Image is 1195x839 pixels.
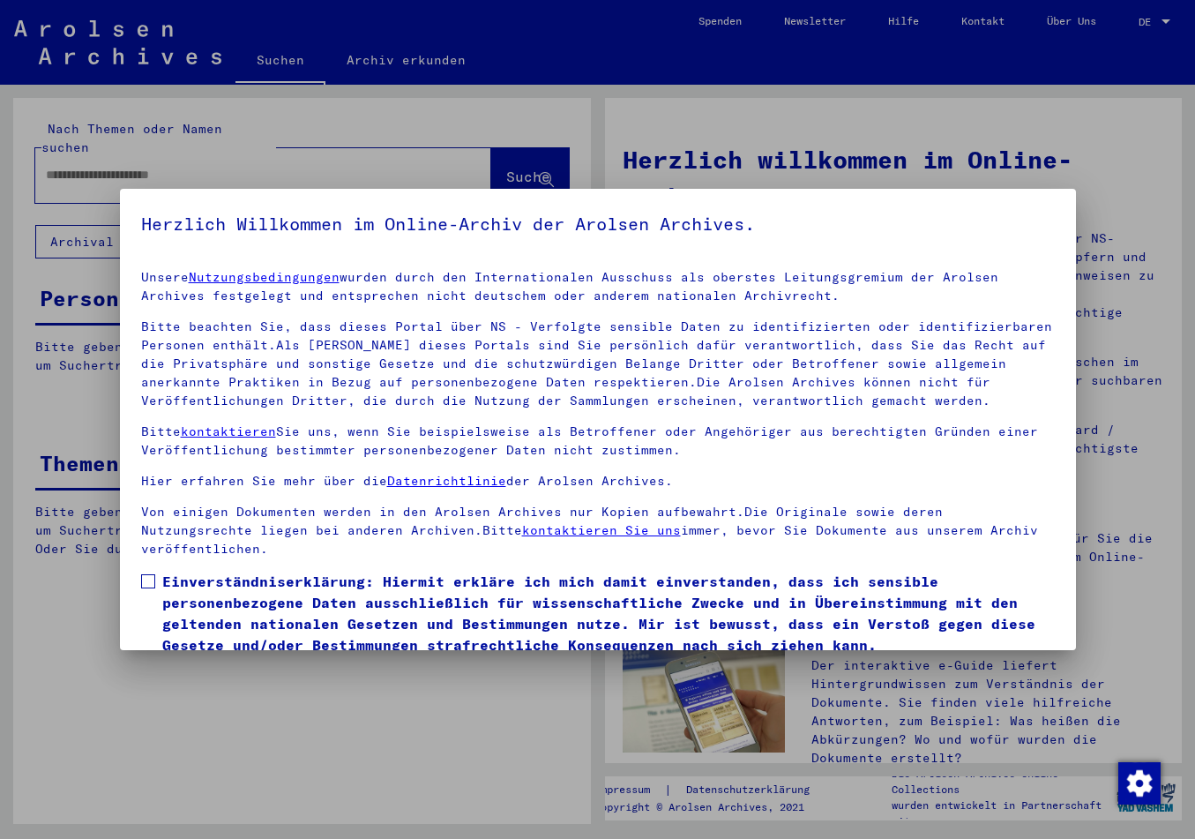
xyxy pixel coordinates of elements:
h5: Herzlich Willkommen im Online-Archiv der Arolsen Archives. [141,210,1055,238]
p: Von einigen Dokumenten werden in den Arolsen Archives nur Kopien aufbewahrt.Die Originale sowie d... [141,503,1055,558]
a: Nutzungsbedingungen [189,269,340,285]
p: Bitte beachten Sie, dass dieses Portal über NS - Verfolgte sensible Daten zu identifizierten oder... [141,318,1055,410]
a: kontaktieren [181,423,276,439]
img: Zustimmung ändern [1118,762,1161,805]
a: kontaktieren Sie uns [522,522,681,538]
div: Zustimmung ändern [1117,761,1160,804]
p: Unsere wurden durch den Internationalen Ausschuss als oberstes Leitungsgremium der Arolsen Archiv... [141,268,1055,305]
p: Hier erfahren Sie mehr über die der Arolsen Archives. [141,472,1055,491]
p: Bitte Sie uns, wenn Sie beispielsweise als Betroffener oder Angehöriger aus berechtigten Gründen ... [141,423,1055,460]
a: Datenrichtlinie [387,473,506,489]
span: Einverständniserklärung: Hiermit erkläre ich mich damit einverstanden, dass ich sensible personen... [162,571,1055,655]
